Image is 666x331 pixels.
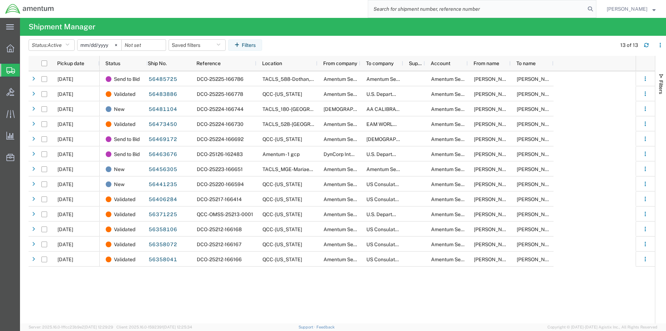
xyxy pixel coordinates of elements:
[517,257,557,262] span: Chandran Shailesh
[57,91,73,97] span: 08/13/2025
[197,136,244,142] span: DCO-25224-166692
[474,121,515,127] span: Kajuan Barnwell
[474,242,515,247] span: Jason Martin
[474,106,515,112] span: Harold Carney
[517,242,557,247] span: Shailesh Chandran
[114,177,125,192] span: New
[517,136,557,142] span: Harold Carney
[324,151,384,157] span: DynCorp International LLC
[431,136,484,142] span: Amentum Services, Inc
[431,227,484,232] span: Amentum Services, Inc
[196,60,221,66] span: Reference
[57,121,73,127] span: 08/12/2025
[431,76,484,82] span: Amentum Services, Inc
[148,239,177,250] a: 56358072
[474,181,515,187] span: Jason Martin
[105,60,120,66] span: Status
[366,106,433,112] span: AA CALIBRATION SERVICES
[607,5,647,13] span: Rebecca Thorstenson
[517,196,557,202] span: Annan Gichimu
[658,80,664,94] span: Filters
[114,207,135,222] span: Validated
[228,39,262,51] button: Filters
[324,136,377,142] span: Amentum Services, Inc.
[47,42,62,48] span: Active
[366,76,420,82] span: Amentum Services, Inc.
[148,89,177,100] a: 56483886
[5,4,54,14] img: logo
[324,181,377,187] span: Amentum Services, Inc.
[324,242,377,247] span: Amentum Services, Inc.
[148,104,177,115] a: 56481104
[547,324,657,330] span: Copyright © [DATE]-[DATE] Agistix Inc., All Rights Reserved
[366,211,424,217] span: U.S. Department of State
[197,76,244,82] span: DCO-25225-166786
[517,151,557,157] span: Charles A. Davis
[148,224,177,235] a: 56358106
[262,181,302,187] span: QCC-Texas
[57,227,73,232] span: 07/31/2025
[324,106,392,112] span: U.S. Army
[474,257,515,262] span: Jason Martin
[197,91,243,97] span: DCO-25225-166778
[324,227,377,232] span: Amentum Services, Inc.
[366,166,420,172] span: Amentum Services, Inc.
[431,166,484,172] span: Amentum Services, Inc
[366,242,417,247] span: US Consulate General
[323,60,357,66] span: From company
[606,5,656,13] button: [PERSON_NAME]
[262,60,282,66] span: Location
[57,196,73,202] span: 08/05/2025
[262,76,362,82] span: TACLS_588-Dothan, AL
[316,325,335,329] a: Feedback
[366,181,417,187] span: US Consulate General
[114,147,140,162] span: Send to Bid
[517,106,557,112] span: DOROTHY J WHITE
[114,162,125,177] span: New
[57,60,84,66] span: Pickup date
[366,227,417,232] span: US Consulate General
[324,211,376,217] span: Amentum Services, Inc
[431,106,484,112] span: Amentum Services, Inc
[517,227,557,232] span: Shailesh Chandran
[197,121,244,127] span: DCO-25224-166730
[366,151,431,157] span: U.S. Department of Defense
[620,42,638,49] div: 13 of 13
[431,91,484,97] span: Amentum Services, Inc
[262,227,302,232] span: QCC-Texas
[431,242,484,247] span: Amentum Services, Inc
[324,257,377,262] span: Amentum Services, Inc.
[148,179,177,190] a: 56441235
[368,0,585,18] input: Search for shipment number, reference number
[474,166,515,172] span: Andrew Kestner
[57,181,73,187] span: 08/08/2025
[517,91,557,97] span: Samuel Roberts
[262,106,401,112] span: TACLS_180-Seoul, S. Korea
[324,76,377,82] span: Amentum Services, Inc.
[517,211,557,217] span: Shailesh Chandran
[29,39,75,51] button: Status:Active
[57,136,73,142] span: 08/19/2025
[116,325,192,329] span: Client: 2025.16.0-1592391
[366,60,394,66] span: To company
[114,72,140,87] span: Send to Bid
[431,181,484,187] span: Amentum Services, Inc
[114,87,135,102] span: Validated
[122,40,166,50] input: Not set
[57,257,73,262] span: 07/31/2025
[516,60,536,66] span: To name
[148,74,177,85] a: 56485725
[57,166,73,172] span: 08/12/2025
[57,211,73,217] span: 08/01/2025
[114,192,135,207] span: Validated
[84,325,113,329] span: [DATE] 12:29:29
[197,211,253,217] span: QCC-OMSS-25213-0001
[197,196,242,202] span: DCO-25217-166414
[474,211,515,217] span: Jason Martin
[409,60,422,66] span: Supplier
[431,151,484,157] span: Amentum Services, Inc
[57,151,73,157] span: 08/14/2025
[148,60,167,66] span: Ship No.
[262,196,302,202] span: QCC-Texas
[148,254,177,266] a: 56358041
